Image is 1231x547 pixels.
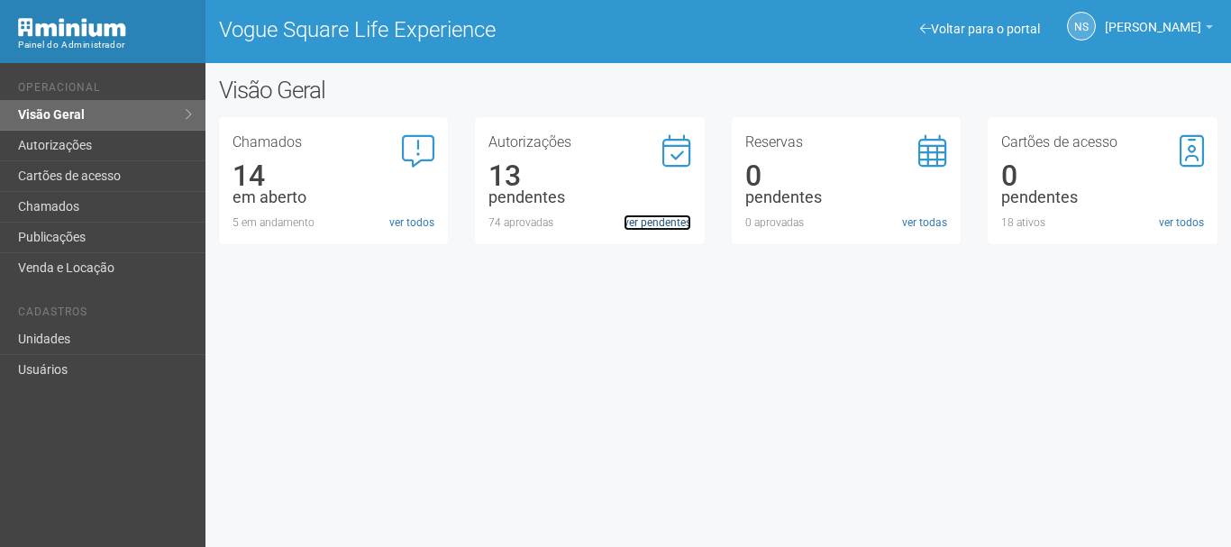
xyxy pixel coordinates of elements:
h3: Chamados [233,135,435,150]
h1: Vogue Square Life Experience [219,18,705,41]
div: 0 [1001,168,1204,184]
h3: Reservas [745,135,948,150]
img: Minium [18,18,126,37]
a: NS [1067,12,1096,41]
a: ver todos [389,214,434,231]
div: pendentes [1001,189,1204,205]
a: Voltar para o portal [920,22,1040,36]
a: ver pendentes [624,214,691,231]
div: 14 [233,168,435,184]
div: 13 [488,168,691,184]
div: em aberto [233,189,435,205]
li: Cadastros [18,305,192,324]
div: Painel do Administrador [18,37,192,53]
h3: Cartões de acesso [1001,135,1204,150]
div: 5 em andamento [233,214,435,231]
li: Operacional [18,81,192,100]
div: pendentes [745,189,948,205]
div: 0 aprovadas [745,214,948,231]
a: ver todas [902,214,947,231]
a: ver todos [1159,214,1204,231]
div: 74 aprovadas [488,214,691,231]
div: pendentes [488,189,691,205]
a: [PERSON_NAME] [1105,23,1213,37]
div: 18 ativos [1001,214,1204,231]
h3: Autorizações [488,135,691,150]
h2: Visão Geral [219,77,619,104]
div: 0 [745,168,948,184]
span: Nicolle Silva [1105,3,1201,34]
